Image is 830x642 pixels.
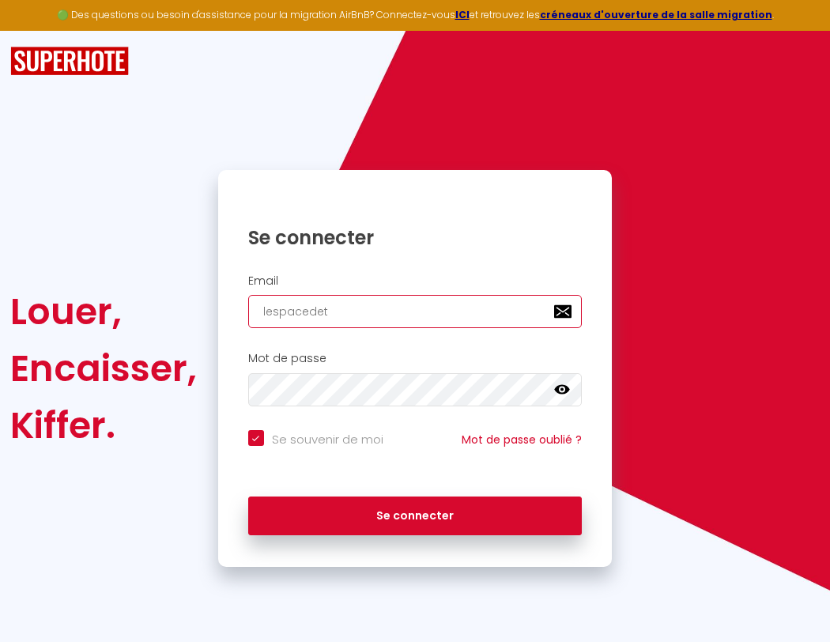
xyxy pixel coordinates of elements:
[10,397,197,454] div: Kiffer.
[248,497,583,536] button: Se connecter
[10,340,197,397] div: Encaisser,
[248,295,583,328] input: Ton Email
[455,8,470,21] a: ICI
[248,225,583,250] h1: Se connecter
[10,283,197,340] div: Louer,
[248,352,583,365] h2: Mot de passe
[10,47,129,76] img: SuperHote logo
[462,432,582,448] a: Mot de passe oublié ?
[540,8,772,21] a: créneaux d'ouverture de la salle migration
[13,6,60,54] button: Ouvrir le widget de chat LiveChat
[248,274,583,288] h2: Email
